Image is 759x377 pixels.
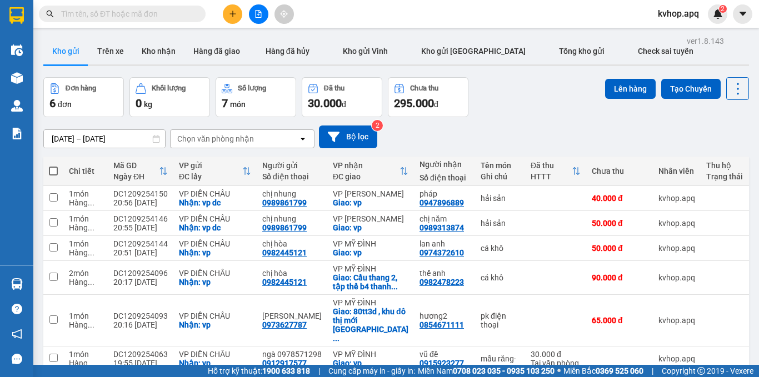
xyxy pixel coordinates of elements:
[113,278,168,286] div: 20:17 [DATE]
[420,350,470,359] div: vũ đề
[262,311,322,320] div: khánh điệp
[44,130,165,148] input: Select a date range.
[333,307,408,343] div: Giao: 80tt3d , khu đô thị mới phùng khoang , phường thanh xuân , hà nội
[11,44,23,56] img: warehouse-icon
[88,198,94,207] span: ...
[596,366,643,375] strong: 0369 525 060
[719,5,727,13] sup: 2
[418,365,555,377] span: Miền Nam
[43,77,124,117] button: Đơn hàng6đơn
[46,10,54,18] span: search
[434,100,438,109] span: đ
[69,269,102,278] div: 2 món
[69,350,102,359] div: 1 món
[179,189,251,198] div: VP DIỄN CHÂU
[49,97,56,110] span: 6
[113,189,168,198] div: DC1209254150
[69,239,102,248] div: 1 món
[88,320,94,329] span: ...
[333,223,408,232] div: Giao: vp
[222,97,228,110] span: 7
[254,10,262,18] span: file-add
[12,354,22,364] span: message
[638,47,693,56] span: Check sai tuyến
[333,198,408,207] div: Giao: vp
[280,10,288,18] span: aim
[88,278,94,286] span: ...
[420,214,470,223] div: chị năm
[88,223,94,232] span: ...
[420,239,470,248] div: lan anh
[12,329,22,339] span: notification
[738,9,748,19] span: caret-down
[649,7,708,21] span: kvhop.apq
[179,359,251,368] div: Nhận: vp
[592,244,647,253] div: 50.000 đ
[328,365,415,377] span: Cung cấp máy in - giấy in:
[298,134,307,143] svg: open
[557,369,561,373] span: ⚪️
[69,320,102,329] div: Hàng thông thường
[262,172,322,181] div: Số điện thoại
[69,189,102,198] div: 1 món
[318,365,320,377] span: |
[333,264,408,273] div: VP MỸ ĐÌNH
[481,219,520,228] div: hải sản
[343,47,388,56] span: Kho gửi Vinh
[108,157,173,186] th: Toggle SortBy
[481,161,520,170] div: Tên món
[713,9,723,19] img: icon-new-feature
[697,367,705,375] span: copyright
[184,38,249,64] button: Hàng đã giao
[333,298,408,307] div: VP MỸ ĐÌNH
[208,365,310,377] span: Hỗ trợ kỹ thuật:
[262,248,307,257] div: 0982445121
[11,128,23,139] img: solution-icon
[333,359,408,368] div: Giao: vp
[262,359,307,368] div: 0912917577
[333,172,400,181] div: ĐC giao
[652,365,653,377] span: |
[69,278,102,286] div: Hàng thông thường
[262,350,322,359] div: ngà 0978571298
[179,350,251,359] div: VP DIỄN CHÂU
[216,77,296,117] button: Số lượng7món
[179,172,242,181] div: ĐC lấy
[61,8,192,20] input: Tìm tên, số ĐT hoặc mã đơn
[658,354,695,363] div: kvhop.apq
[229,10,237,18] span: plus
[43,38,88,64] button: Kho gửi
[152,84,186,92] div: Khối lượng
[262,214,322,223] div: chị nhung
[592,273,647,282] div: 90.000 đ
[661,79,721,99] button: Tạo Chuyến
[420,311,470,320] div: hương2
[113,161,159,170] div: Mã GD
[327,157,414,186] th: Toggle SortBy
[179,214,251,223] div: VP DIỄN CHÂU
[69,167,102,175] div: Chi tiết
[706,161,753,170] div: Thu hộ
[391,282,398,291] span: ...
[592,167,647,175] div: Chưa thu
[69,359,102,368] div: Hàng thông thường
[481,244,520,253] div: cá khô
[9,7,24,24] img: logo-vxr
[420,189,470,198] div: pháp
[113,350,168,359] div: DC1209254063
[658,244,695,253] div: kvhop.apq
[262,223,307,232] div: 0989861799
[230,100,246,109] span: món
[113,172,159,181] div: Ngày ĐH
[11,72,23,84] img: warehouse-icon
[420,269,470,278] div: thế anh
[481,194,520,203] div: hải sản
[410,84,438,92] div: Chưa thu
[658,273,695,282] div: kvhop.apq
[658,194,695,203] div: kvhop.apq
[11,278,23,290] img: warehouse-icon
[563,365,643,377] span: Miền Bắc
[179,278,251,286] div: Nhận: vp
[179,239,251,248] div: VP DIỄN CHÂU
[262,269,322,278] div: chị hòa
